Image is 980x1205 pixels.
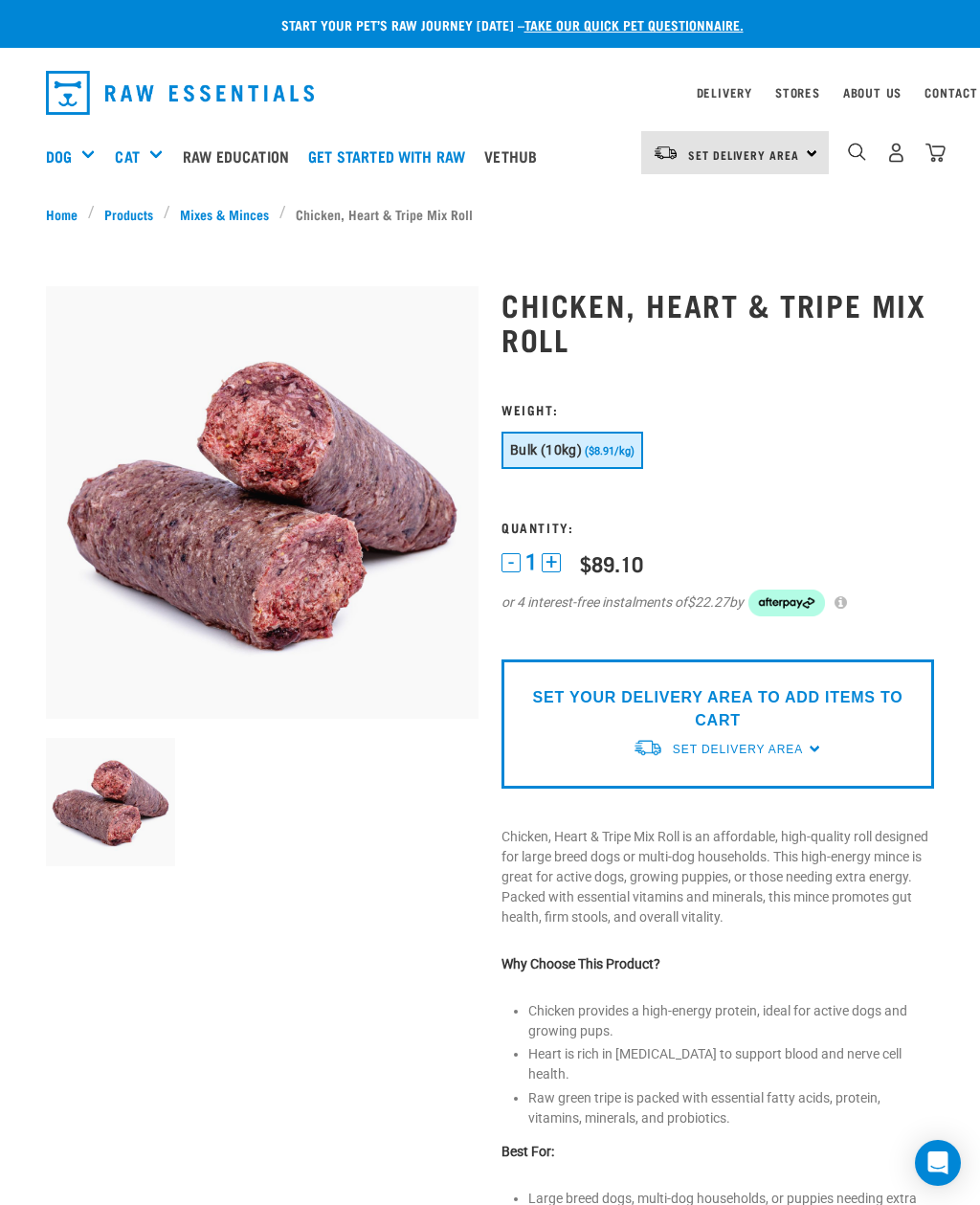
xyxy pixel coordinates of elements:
[501,287,934,356] h1: Chicken, Heart & Tripe Mix Roll
[687,592,729,613] span: $22.27
[848,143,866,161] img: home-icon-1@2x.png
[688,151,799,158] span: Set Delivery Area
[95,204,164,224] a: Products
[528,1044,934,1084] li: Heart is rich in [MEDICAL_DATA] to support blood and nerve cell health.
[524,21,744,28] a: take our quick pet questionnaire.
[516,686,920,732] p: SET YOUR DELIVERY AREA TO ADD ITEMS TO CART
[178,118,303,194] a: Raw Education
[633,738,663,758] img: van-moving.png
[501,590,934,616] div: or 4 interest-free instalments of by
[580,551,643,575] div: $89.10
[924,89,978,96] a: Contact
[501,827,934,927] p: Chicken, Heart & Tripe Mix Roll is an affordable, high-quality roll designed for large breed dogs...
[46,738,175,867] img: Chicken Heart Tripe Roll 01
[775,89,820,96] a: Stores
[501,432,643,469] button: Bulk (10kg) ($8.91/kg)
[170,204,279,224] a: Mixes & Minces
[501,956,660,971] strong: Why Choose This Product?
[46,145,72,167] a: Dog
[915,1140,961,1186] div: Open Intercom Messenger
[510,442,582,457] span: Bulk (10kg)
[501,553,521,572] button: -
[46,286,479,719] img: Chicken Heart Tripe Roll 01
[542,553,561,572] button: +
[697,89,752,96] a: Delivery
[525,552,537,572] span: 1
[748,590,825,616] img: Afterpay
[501,1144,554,1159] strong: Best For:
[501,520,934,534] h3: Quantity:
[31,63,949,123] nav: dropdown navigation
[501,402,934,416] h3: Weight:
[843,89,902,96] a: About Us
[46,71,314,115] img: Raw Essentials Logo
[653,145,679,162] img: van-moving.png
[886,143,906,163] img: user.png
[925,143,946,163] img: home-icon@2x.png
[46,204,934,224] nav: breadcrumbs
[303,118,479,194] a: Get started with Raw
[585,445,635,457] span: ($8.91/kg)
[528,1088,934,1128] li: Raw green tripe is packed with essential fatty acids, protein, vitamins, minerals, and probiotics.
[479,118,551,194] a: Vethub
[115,145,139,167] a: Cat
[528,1001,934,1041] li: Chicken provides a high-energy protein, ideal for active dogs and growing pups.
[673,743,803,756] span: Set Delivery Area
[46,204,88,224] a: Home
